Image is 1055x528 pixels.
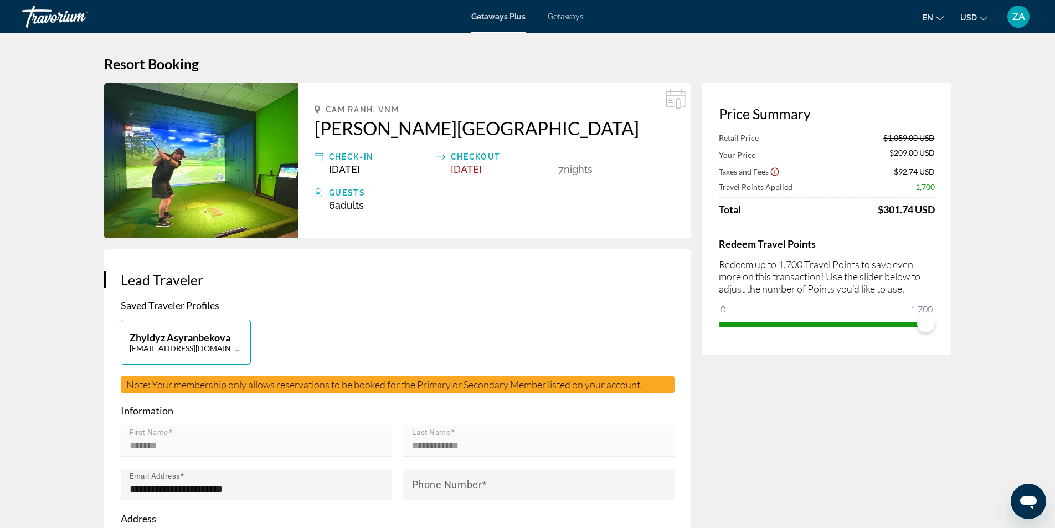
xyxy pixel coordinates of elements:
[335,199,364,211] span: Adults
[719,105,935,122] h3: Price Summary
[104,55,951,72] h1: Resort Booking
[412,428,451,437] mat-label: Last Name
[923,9,944,25] button: Change language
[121,320,251,365] button: Zhyldyz Asyranbekova[EMAIL_ADDRESS][DOMAIN_NAME]
[121,512,675,525] p: Address
[719,167,769,176] span: Taxes and Fees
[1012,11,1025,22] span: ZA
[719,182,792,192] span: Travel Points Applied
[329,199,364,211] span: 6
[130,331,242,344] p: Zhyldyz Asyranbekova
[451,150,553,163] div: Checkout
[719,258,935,295] p: Redeem up to 1,700 Travel Points to save even more on this transaction! Use the slider below to a...
[923,13,933,22] span: en
[451,163,482,175] span: [DATE]
[719,133,759,142] span: Retail Price
[909,303,934,316] span: 1,700
[412,478,482,490] mat-label: Phone Number
[719,166,780,177] button: Show Taxes and Fees breakdown
[960,13,977,22] span: USD
[548,12,584,21] a: Getaways
[121,271,675,288] h3: Lead Traveler
[719,150,755,160] span: Your Price
[770,166,780,176] button: Show Taxes and Fees disclaimer
[104,83,298,238] img: Alma Resort
[889,148,935,160] span: $209.00 USD
[130,428,168,437] mat-label: First Name
[917,315,935,332] span: ngx-slider
[1004,5,1033,28] button: User Menu
[329,150,431,163] div: Check-In
[883,133,935,142] span: $1,059.00 USD
[130,344,242,353] p: [EMAIL_ADDRESS][DOMAIN_NAME]
[1011,484,1046,519] iframe: Кнопка запуска окна обмена сообщениями
[130,472,180,481] mat-label: Email Address
[960,9,987,25] button: Change currency
[326,105,399,114] span: Cam Ranh, VNM
[719,322,935,325] ngx-slider: ngx-slider
[915,182,935,192] span: 1,700
[719,238,935,250] h4: Redeem Travel Points
[719,203,741,216] span: Total
[329,163,360,175] span: [DATE]
[719,303,727,316] span: 0
[564,163,593,175] span: Nights
[121,404,675,417] p: Information
[126,378,642,391] span: Note: Your membership only allows reservations to be booked for the Primary or Secondary Member l...
[878,203,935,216] div: $301.74 USD
[558,163,564,175] span: 7
[121,299,675,311] p: Saved Traveler Profiles
[329,186,675,199] div: Guests
[894,167,935,176] span: $92.74 USD
[22,2,133,31] a: Travorium
[471,12,526,21] a: Getaways Plus
[315,117,675,139] a: [PERSON_NAME][GEOGRAPHIC_DATA]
